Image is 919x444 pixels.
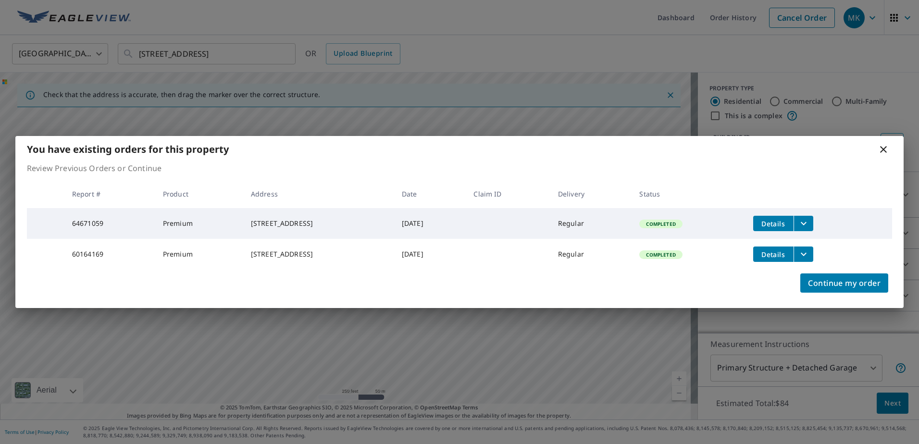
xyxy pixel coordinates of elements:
button: detailsBtn-64671059 [753,216,794,231]
td: 60164169 [64,239,155,270]
th: Claim ID [466,180,550,208]
th: Product [155,180,243,208]
span: Details [759,219,788,228]
span: Details [759,250,788,259]
span: Completed [640,251,681,258]
td: Premium [155,239,243,270]
td: Regular [550,239,632,270]
th: Date [394,180,466,208]
td: [DATE] [394,208,466,239]
button: Continue my order [800,273,888,293]
p: Review Previous Orders or Continue [27,162,892,174]
th: Report # [64,180,155,208]
td: Premium [155,208,243,239]
th: Address [243,180,394,208]
div: [STREET_ADDRESS] [251,249,386,259]
span: Continue my order [808,276,881,290]
td: [DATE] [394,239,466,270]
b: You have existing orders for this property [27,143,229,156]
td: Regular [550,208,632,239]
button: filesDropdownBtn-60164169 [794,247,813,262]
button: filesDropdownBtn-64671059 [794,216,813,231]
th: Delivery [550,180,632,208]
th: Status [632,180,745,208]
div: [STREET_ADDRESS] [251,219,386,228]
button: detailsBtn-60164169 [753,247,794,262]
td: 64671059 [64,208,155,239]
span: Completed [640,221,681,227]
